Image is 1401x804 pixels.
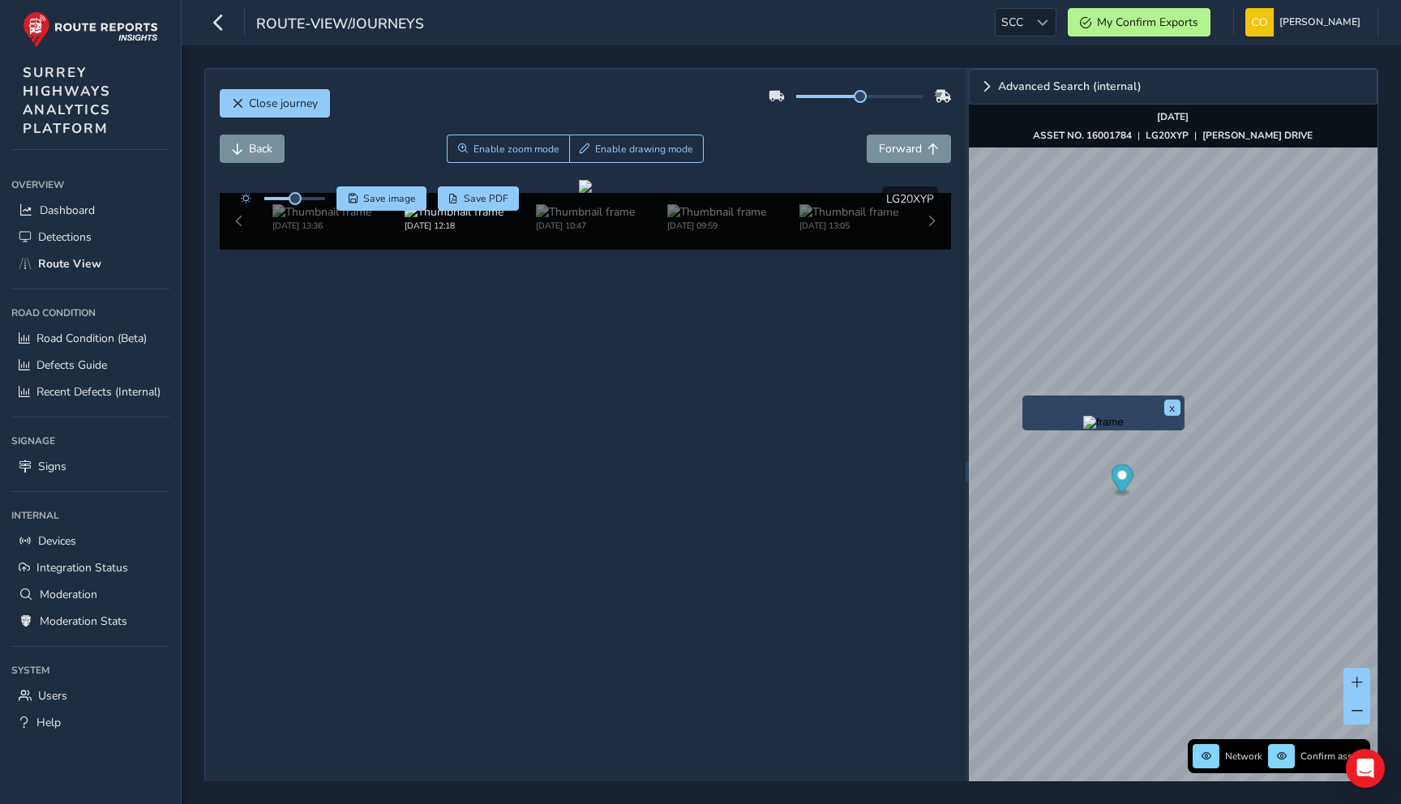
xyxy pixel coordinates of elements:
span: SURREY HIGHWAYS ANALYTICS PLATFORM [23,63,111,138]
div: [DATE] 09:59 [667,220,766,232]
img: Thumbnail frame [536,204,635,220]
span: Save PDF [464,192,508,205]
span: Dashboard [40,203,95,218]
span: route-view/journeys [256,14,424,36]
span: Users [38,688,67,703]
span: Detections [38,229,92,245]
span: [PERSON_NAME] [1279,8,1360,36]
a: Users [11,682,169,709]
img: Thumbnail frame [405,204,503,220]
img: Thumbnail frame [799,204,898,220]
button: [PERSON_NAME] [1245,8,1366,36]
img: frame [1083,416,1124,429]
div: [DATE] 12:18 [405,220,503,232]
div: Signage [11,429,169,453]
span: Moderation [40,587,97,602]
div: Overview [11,173,169,197]
div: [DATE] 13:05 [799,220,898,232]
div: [DATE] 13:36 [272,220,371,232]
div: System [11,658,169,682]
a: Detections [11,224,169,250]
img: Thumbnail frame [667,204,766,220]
span: Road Condition (Beta) [36,331,147,346]
a: Help [11,709,169,736]
span: Save image [363,192,416,205]
button: x [1164,400,1180,416]
span: Moderation Stats [40,614,127,629]
a: Recent Defects (Internal) [11,378,169,405]
span: Enable zoom mode [473,143,559,156]
a: Devices [11,528,169,554]
span: Signs [38,459,66,474]
div: [DATE] 10:47 [536,220,635,232]
span: Forward [879,141,922,156]
span: Devices [38,533,76,549]
a: Integration Status [11,554,169,581]
strong: ASSET NO. 16001784 [1033,129,1132,142]
span: SCC [996,9,1029,36]
img: rr logo [23,11,158,48]
span: Route View [38,256,101,272]
img: Thumbnail frame [272,204,371,220]
span: Close journey [249,96,318,111]
a: Moderation Stats [11,608,169,635]
span: Advanced Search (internal) [998,81,1142,92]
strong: [PERSON_NAME] DRIVE [1202,129,1313,142]
span: Confirm assets [1300,750,1365,763]
span: Network [1225,750,1262,763]
div: Open Intercom Messenger [1346,749,1385,788]
div: Internal [11,503,169,528]
button: My Confirm Exports [1068,8,1210,36]
a: Dashboard [11,197,169,224]
span: Integration Status [36,560,128,575]
a: Route View [11,250,169,277]
button: Back [220,135,285,163]
button: Save [336,186,426,211]
span: Back [249,141,272,156]
div: | | [1033,129,1313,142]
div: Map marker [1111,464,1133,498]
a: Moderation [11,581,169,608]
span: My Confirm Exports [1097,15,1198,30]
span: Enable drawing mode [595,143,693,156]
span: LG20XYP [886,191,934,207]
img: diamond-layout [1245,8,1274,36]
strong: LG20XYP [1146,129,1189,142]
a: Road Condition (Beta) [11,325,169,352]
span: Defects Guide [36,357,107,373]
button: Draw [569,135,705,163]
button: PDF [438,186,520,211]
span: Help [36,715,61,730]
button: Close journey [220,89,330,118]
button: Preview frame [1026,416,1180,426]
a: Expand [969,69,1377,105]
a: Defects Guide [11,352,169,378]
a: Signs [11,453,169,480]
span: Recent Defects (Internal) [36,384,161,400]
button: Zoom [447,135,569,163]
strong: [DATE] [1157,110,1189,123]
button: Forward [867,135,951,163]
div: Road Condition [11,301,169,325]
